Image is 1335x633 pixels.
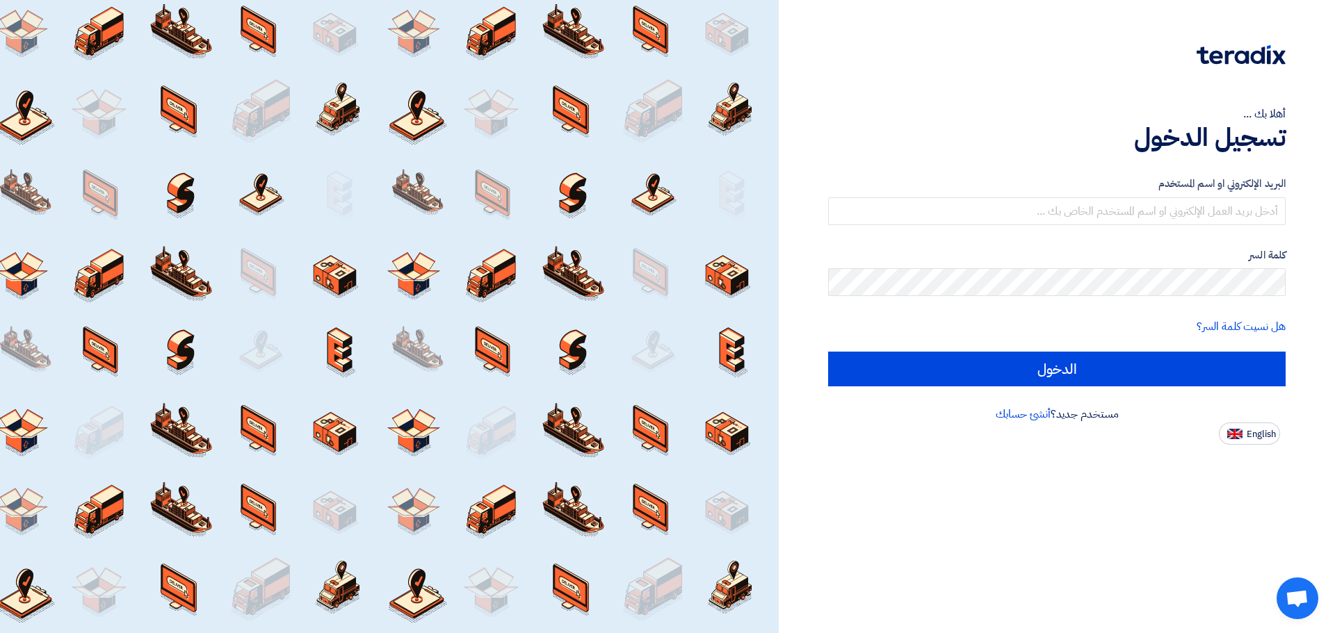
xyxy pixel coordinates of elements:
[828,176,1286,192] label: البريد الإلكتروني او اسم المستخدم
[828,352,1286,386] input: الدخول
[1277,577,1318,619] div: Open chat
[828,247,1286,263] label: كلمة السر
[1247,429,1276,439] span: English
[996,406,1051,422] a: أنشئ حسابك
[828,122,1286,153] h1: تسجيل الدخول
[1197,318,1286,335] a: هل نسيت كلمة السر؟
[1227,429,1243,439] img: en-US.png
[1219,422,1280,445] button: English
[828,106,1286,122] div: أهلا بك ...
[828,406,1286,422] div: مستخدم جديد؟
[828,197,1286,225] input: أدخل بريد العمل الإلكتروني او اسم المستخدم الخاص بك ...
[1197,45,1286,65] img: Teradix logo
